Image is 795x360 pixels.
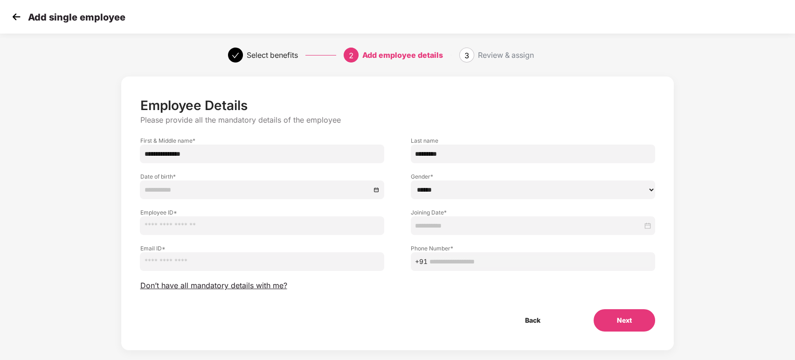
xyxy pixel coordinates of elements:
p: Employee Details [140,97,655,113]
span: 3 [464,51,469,60]
span: +91 [415,256,428,267]
label: Date of birth [140,173,384,180]
img: svg+xml;base64,PHN2ZyB4bWxucz0iaHR0cDovL3d3dy53My5vcmcvMjAwMC9zdmciIHdpZHRoPSIzMCIgaGVpZ2h0PSIzMC... [9,10,23,24]
p: Please provide all the mandatory details of the employee [140,115,655,125]
div: Select benefits [247,48,298,62]
label: Last name [411,137,655,145]
button: Next [594,309,655,332]
label: Joining Date [411,208,655,216]
button: Back [502,309,564,332]
div: Add employee details [362,48,443,62]
div: Review & assign [478,48,534,62]
p: Add single employee [28,12,125,23]
label: Email ID [140,244,384,252]
label: First & Middle name [140,137,384,145]
span: 2 [349,51,353,60]
span: Don’t have all mandatory details with me? [140,281,287,291]
label: Employee ID [140,208,384,216]
label: Phone Number [411,244,655,252]
label: Gender [411,173,655,180]
span: check [232,52,239,59]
